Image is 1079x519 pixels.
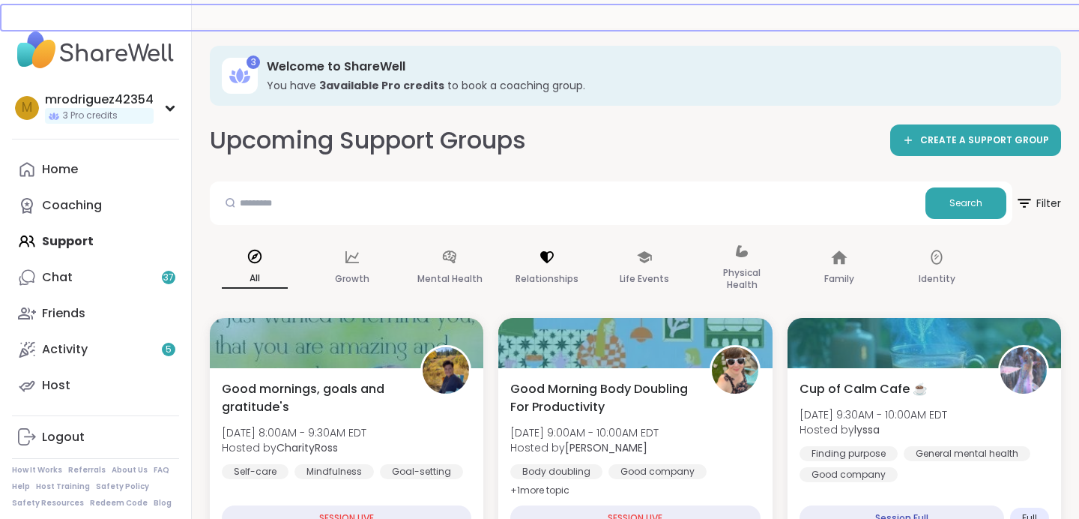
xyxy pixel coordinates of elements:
[12,465,62,475] a: How It Works
[294,464,374,479] div: Mindfulness
[12,24,179,76] img: ShareWell Nav Logo
[890,124,1061,156] a: CREATE A SUPPORT GROUP
[1000,347,1047,394] img: lyssa
[68,465,106,475] a: Referrals
[222,380,404,416] span: Good mornings, goals and gratitude's
[800,467,898,482] div: Good company
[423,347,469,394] img: CharityRoss
[608,464,707,479] div: Good company
[800,407,947,422] span: [DATE] 9:30AM - 10:00AM EDT
[163,271,174,284] span: 37
[510,380,692,416] span: Good Morning Body Doubling For Productivity
[12,151,179,187] a: Home
[709,264,775,294] p: Physical Health
[949,196,982,210] span: Search
[920,134,1049,147] span: CREATE A SUPPORT GROUP
[166,343,172,356] span: 5
[42,429,85,445] div: Logout
[380,464,463,479] div: Goal-setting
[824,270,854,288] p: Family
[222,464,288,479] div: Self-care
[854,422,880,437] b: lyssa
[210,124,526,157] h2: Upcoming Support Groups
[904,446,1030,461] div: General mental health
[22,98,32,118] span: m
[510,440,659,455] span: Hosted by
[335,270,369,288] p: Growth
[800,422,947,437] span: Hosted by
[36,481,90,492] a: Host Training
[12,367,179,403] a: Host
[42,197,102,214] div: Coaching
[222,440,366,455] span: Hosted by
[800,446,898,461] div: Finding purpose
[63,109,118,122] span: 3 Pro credits
[164,199,176,211] iframe: Spotlight
[267,58,1040,75] h3: Welcome to ShareWell
[112,465,148,475] a: About Us
[565,440,647,455] b: [PERSON_NAME]
[154,498,172,508] a: Blog
[42,161,78,178] div: Home
[925,187,1006,219] button: Search
[276,440,338,455] b: CharityRoss
[45,91,154,108] div: mrodriguez42354
[510,425,659,440] span: [DATE] 9:00AM - 10:00AM EDT
[42,305,85,322] div: Friends
[42,269,73,286] div: Chat
[12,187,179,223] a: Coaching
[12,331,179,367] a: Activity5
[267,78,1040,93] h3: You have to book a coaching group.
[222,425,366,440] span: [DATE] 8:00AM - 9:30AM EDT
[12,498,84,508] a: Safety Resources
[510,464,602,479] div: Body doubling
[154,465,169,475] a: FAQ
[417,270,483,288] p: Mental Health
[1015,181,1061,225] button: Filter
[919,270,955,288] p: Identity
[12,481,30,492] a: Help
[12,419,179,455] a: Logout
[90,498,148,508] a: Redeem Code
[96,481,149,492] a: Safety Policy
[42,341,88,358] div: Activity
[620,270,669,288] p: Life Events
[516,270,578,288] p: Relationships
[247,55,260,69] div: 3
[319,78,444,93] b: 3 available Pro credit s
[42,377,70,394] div: Host
[12,295,179,331] a: Friends
[712,347,758,394] img: Adrienne_QueenOfTheDawn
[1015,185,1061,221] span: Filter
[222,269,288,289] p: All
[800,380,928,398] span: Cup of Calm Cafe ☕️
[12,259,179,295] a: Chat37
